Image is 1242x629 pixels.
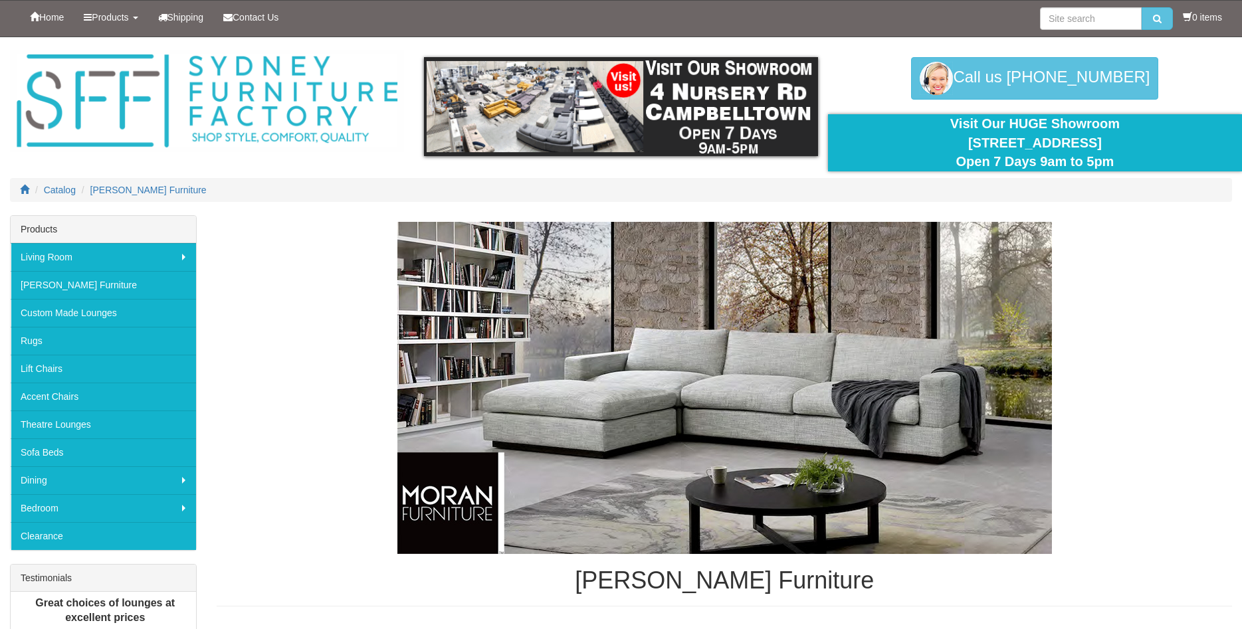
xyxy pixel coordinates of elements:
[10,50,404,152] img: Sydney Furniture Factory
[11,355,196,383] a: Lift Chairs
[11,438,196,466] a: Sofa Beds
[11,216,196,243] div: Products
[11,410,196,438] a: Theatre Lounges
[90,185,207,195] a: [PERSON_NAME] Furniture
[11,299,196,327] a: Custom Made Lounges
[74,1,148,34] a: Products
[39,12,64,23] span: Home
[213,1,288,34] a: Contact Us
[35,597,175,624] b: Great choices of lounges at excellent prices
[11,327,196,355] a: Rugs
[20,1,74,34] a: Home
[92,12,128,23] span: Products
[1183,11,1222,24] li: 0 items
[11,383,196,410] a: Accent Chairs
[11,522,196,550] a: Clearance
[11,243,196,271] a: Living Room
[11,271,196,299] a: [PERSON_NAME] Furniture
[217,567,1232,594] h1: [PERSON_NAME] Furniture
[1040,7,1142,30] input: Site search
[838,114,1232,171] div: Visit Our HUGE Showroom [STREET_ADDRESS] Open 7 Days 9am to 5pm
[11,494,196,522] a: Bedroom
[397,222,1052,554] img: Moran Furniture
[11,466,196,494] a: Dining
[148,1,214,34] a: Shipping
[44,185,76,195] a: Catalog
[424,57,818,156] img: showroom.gif
[233,12,278,23] span: Contact Us
[167,12,204,23] span: Shipping
[11,565,196,592] div: Testimonials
